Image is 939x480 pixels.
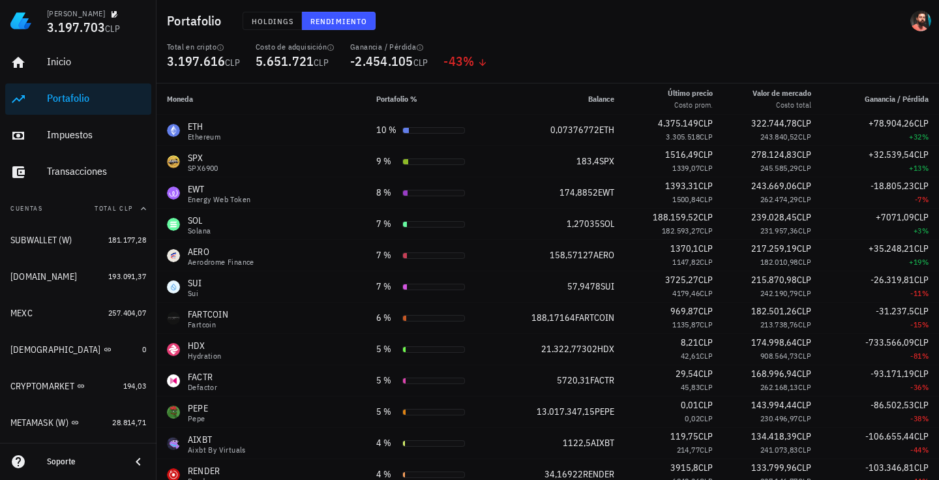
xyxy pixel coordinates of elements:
[251,16,294,26] span: Holdings
[798,163,811,173] span: CLP
[537,406,595,417] span: 13.017.347,15
[47,55,146,68] div: Inicio
[598,187,614,198] span: EWT
[5,83,151,115] a: Portafolio
[167,42,240,52] div: Total en cripto
[188,245,254,258] div: AERO
[376,311,397,325] div: 6 %
[871,399,914,411] span: -86.502,53
[541,343,597,355] span: 21.322,77302
[188,321,228,329] div: Fartcoin
[797,462,811,473] span: CLP
[760,226,798,235] span: 231.957,36
[832,443,929,457] div: -44
[797,368,811,380] span: CLP
[10,235,72,246] div: SUBWALLET (W)
[567,280,601,292] span: 57,9478
[869,243,914,254] span: +35.248,21
[760,194,798,204] span: 262.474,29
[112,417,146,427] span: 28.814,71
[167,155,180,168] div: SPX-icon
[751,274,797,286] span: 215.870,98
[797,337,811,348] span: CLP
[563,437,591,449] span: 1122,5
[798,445,811,455] span: CLP
[871,180,914,192] span: -18.805,23
[760,288,798,298] span: 242.190,79
[376,436,397,450] div: 4 %
[668,99,713,111] div: Costo prom.
[672,163,700,173] span: 1339,07
[167,343,180,356] div: HDX-icon
[700,226,713,235] span: CLP
[5,224,151,256] a: SUBWALLET (W) 181.177,28
[698,305,713,317] span: CLP
[167,52,225,70] span: 3.197.616
[376,123,397,137] div: 10 %
[591,437,614,449] span: AIXBT
[760,163,798,173] span: 245.585,29
[869,117,914,129] span: +78.904,26
[256,42,335,52] div: Costo de adquisición
[376,248,397,262] div: 7 %
[366,83,499,115] th: Portafolio %: Sin ordenar. Pulse para ordenar de forma ascendente.
[751,399,797,411] span: 143.994,44
[865,94,929,104] span: Ganancia / Pérdida
[583,468,614,480] span: RENDER
[681,351,700,361] span: 42,61
[593,249,614,261] span: AERO
[108,235,146,245] span: 181.177,28
[10,417,68,428] div: METAMASK (W)
[798,351,811,361] span: CLP
[47,457,120,467] div: Soporte
[670,430,698,442] span: 119,75
[672,320,700,329] span: 1135,87
[797,305,811,317] span: CLP
[443,55,487,68] div: -43
[751,305,797,317] span: 182.501,26
[188,352,222,360] div: Hydration
[922,132,929,142] span: %
[914,337,929,348] span: CLP
[922,288,929,298] span: %
[832,256,929,269] div: +19
[760,132,798,142] span: 243.840,52
[798,257,811,267] span: CLP
[832,193,929,206] div: -7
[188,433,246,446] div: AIXBT
[156,83,366,115] th: Moneda
[681,399,698,411] span: 0,01
[5,157,151,188] a: Transacciones
[665,274,698,286] span: 3725,27
[698,337,713,348] span: CLP
[753,99,811,111] div: Costo total
[576,155,599,167] span: 183,4
[10,381,74,392] div: CRYPTOMARKET
[544,468,583,480] span: 34,16922
[672,257,700,267] span: 1147,82
[188,383,217,391] div: Defactor
[167,406,180,419] div: PEPE-icon
[302,12,376,30] button: Rendimiento
[914,149,929,160] span: CLP
[798,226,811,235] span: CLP
[700,351,713,361] span: CLP
[922,413,929,423] span: %
[95,204,133,213] span: Total CLP
[376,186,397,200] div: 8 %
[670,305,698,317] span: 969,87
[188,415,208,423] div: Pepe
[188,258,254,266] div: Aerodrome Finance
[798,194,811,204] span: CLP
[797,430,811,442] span: CLP
[531,312,575,323] span: 188,17164
[922,320,929,329] span: %
[677,445,700,455] span: 214,77
[914,117,929,129] span: CLP
[914,462,929,473] span: CLP
[350,42,428,52] div: Ganancia / Pérdida
[914,180,929,192] span: CLP
[167,312,180,325] div: FARTCOIN-icon
[188,277,202,290] div: SUI
[167,374,180,387] div: FACTR-icon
